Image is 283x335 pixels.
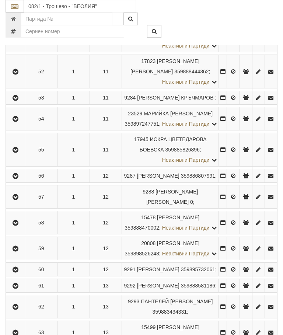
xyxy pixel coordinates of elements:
[57,55,90,88] td: 1
[103,95,109,101] span: 11
[57,263,90,276] td: 1
[162,43,210,49] span: Неактивни Партиди
[124,173,136,179] span: Партида №
[122,185,219,209] td: ;
[103,266,109,272] span: 12
[25,185,57,209] td: 57
[25,295,57,318] td: 62
[141,58,156,64] span: Партида №
[122,263,219,276] td: ;
[21,13,112,25] input: Партида №
[141,240,156,246] span: Партида №
[122,211,219,234] td: ;
[128,299,139,304] span: Партида №
[157,324,199,330] span: [PERSON_NAME]
[122,55,219,88] td: ;
[122,237,219,260] td: ;
[137,283,179,289] span: [PERSON_NAME]
[122,169,219,183] td: ;
[141,299,213,304] span: ПАНТЕЛЕЙ [PERSON_NAME]
[25,107,57,130] td: 54
[103,283,109,289] span: 13
[25,133,57,167] td: 55
[57,107,90,130] td: 1
[124,95,136,101] span: Партида №
[25,169,57,183] td: 56
[162,251,210,257] span: Неактивни Партиди
[174,69,209,74] span: 359888444362
[190,199,193,205] span: 0
[57,169,90,183] td: 1
[165,147,199,153] span: 359885826896
[153,309,187,315] span: 359883434331
[122,133,219,167] td: ;
[57,279,90,293] td: 1
[103,220,109,226] span: 12
[103,173,109,179] span: 12
[25,263,57,276] td: 60
[122,295,219,318] td: ;
[137,266,179,272] span: [PERSON_NAME]
[143,189,154,195] span: Партида №
[122,107,219,130] td: ;
[122,279,219,293] td: ;
[137,173,179,179] span: [PERSON_NAME]
[140,136,207,153] span: ИСКРА ЦВЕТЕДАРОВА БОЕВСКА
[134,136,149,142] span: Партида №
[57,185,90,209] td: 1
[103,116,109,122] span: 11
[25,55,57,88] td: 52
[57,295,90,318] td: 1
[181,283,215,289] span: 359888581186
[162,79,210,85] span: Неактивни Партиди
[103,69,109,74] span: 11
[125,251,159,257] span: 359898526248
[57,133,90,167] td: 1
[122,91,219,105] td: ;
[162,225,210,231] span: Неактивни Партиди
[181,266,215,272] span: 359895732061
[125,121,159,127] span: 359897247751
[103,194,109,200] span: 12
[57,237,90,260] td: 1
[124,266,136,272] span: Партида №
[103,147,109,153] span: 11
[157,240,199,246] span: [PERSON_NAME]
[124,283,136,289] span: Партида №
[125,225,159,231] span: 359888470002
[130,58,199,74] span: [PERSON_NAME] [PERSON_NAME]
[25,211,57,234] td: 58
[146,189,198,205] span: [PERSON_NAME] [PERSON_NAME]
[128,111,142,116] span: Партида №
[103,245,109,251] span: 12
[25,279,57,293] td: 61
[137,95,213,101] span: [PERSON_NAME] КРЪЧМАРОВ
[141,324,156,330] span: Партида №
[162,157,210,163] span: Неактивни Партиди
[181,173,215,179] span: 359886807991
[141,214,156,220] span: Партида №
[103,304,109,310] span: 13
[57,211,90,234] td: 1
[25,237,57,260] td: 59
[57,91,90,105] td: 1
[25,91,57,105] td: 53
[162,121,210,127] span: Неактивни Партиди
[144,111,213,116] span: МАРИЙКА [PERSON_NAME]
[21,25,124,38] input: Сериен номер
[157,214,199,220] span: [PERSON_NAME]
